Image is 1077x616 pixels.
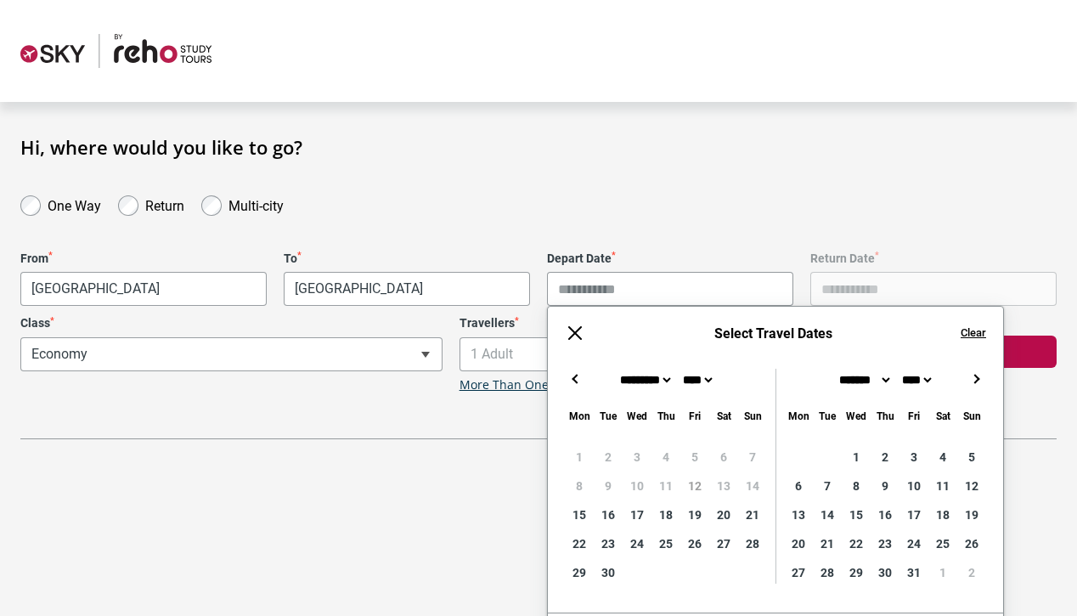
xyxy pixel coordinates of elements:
[957,558,986,587] div: 2
[20,251,267,266] label: From
[565,558,594,587] div: 29
[899,529,928,558] div: 24
[460,337,882,371] span: 1 Adult
[565,406,594,426] div: Monday
[928,529,957,558] div: 25
[842,472,871,500] div: 8
[813,558,842,587] div: 28
[602,325,944,342] h6: Select Travel Dates
[21,338,442,370] span: Economy
[709,500,738,529] div: 20
[20,337,443,371] span: Economy
[20,316,443,331] label: Class
[623,500,651,529] div: 17
[709,529,738,558] div: 27
[594,500,623,529] div: 16
[594,529,623,558] div: 23
[651,529,680,558] div: 25
[784,472,813,500] div: 6
[460,316,882,331] label: Travellers
[738,500,767,529] div: 21
[899,443,928,472] div: 3
[871,500,899,529] div: 16
[899,558,928,587] div: 31
[871,472,899,500] div: 9
[547,251,793,266] label: Depart Date
[957,472,986,500] div: 12
[460,338,881,370] span: 1 Adult
[20,272,267,306] span: Melbourne, Australia
[813,529,842,558] div: 21
[20,136,1057,158] h1: Hi, where would you like to go?
[784,529,813,558] div: 20
[651,500,680,529] div: 18
[899,472,928,500] div: 10
[680,500,709,529] div: 19
[871,406,899,426] div: Thursday
[21,273,266,305] span: Melbourne, Australia
[565,529,594,558] div: 22
[957,500,986,529] div: 19
[957,529,986,558] div: 26
[565,500,594,529] div: 15
[842,529,871,558] div: 22
[842,406,871,426] div: Wednesday
[784,406,813,426] div: Monday
[738,529,767,558] div: 28
[284,272,530,306] span: Hanoi, Vietnam
[899,500,928,529] div: 17
[928,406,957,426] div: Saturday
[842,443,871,472] div: 1
[871,558,899,587] div: 30
[709,406,738,426] div: Saturday
[680,529,709,558] div: 26
[813,472,842,500] div: 7
[285,273,529,305] span: Hanoi, Vietnam
[48,194,101,214] label: One Way
[961,325,986,341] button: Clear
[899,406,928,426] div: Friday
[842,500,871,529] div: 15
[594,406,623,426] div: Tuesday
[842,558,871,587] div: 29
[928,472,957,500] div: 11
[784,500,813,529] div: 13
[928,500,957,529] div: 18
[738,406,767,426] div: Sunday
[623,529,651,558] div: 24
[813,500,842,529] div: 14
[228,194,284,214] label: Multi-city
[594,558,623,587] div: 30
[784,558,813,587] div: 27
[957,406,986,426] div: Sunday
[565,369,585,389] button: ←
[928,443,957,472] div: 4
[966,369,986,389] button: →
[284,251,530,266] label: To
[145,194,184,214] label: Return
[460,378,607,393] a: More Than One Traveller?
[813,406,842,426] div: Tuesday
[871,443,899,472] div: 2
[651,406,680,426] div: Thursday
[871,529,899,558] div: 23
[928,558,957,587] div: 1
[957,443,986,472] div: 5
[623,406,651,426] div: Wednesday
[680,406,709,426] div: Friday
